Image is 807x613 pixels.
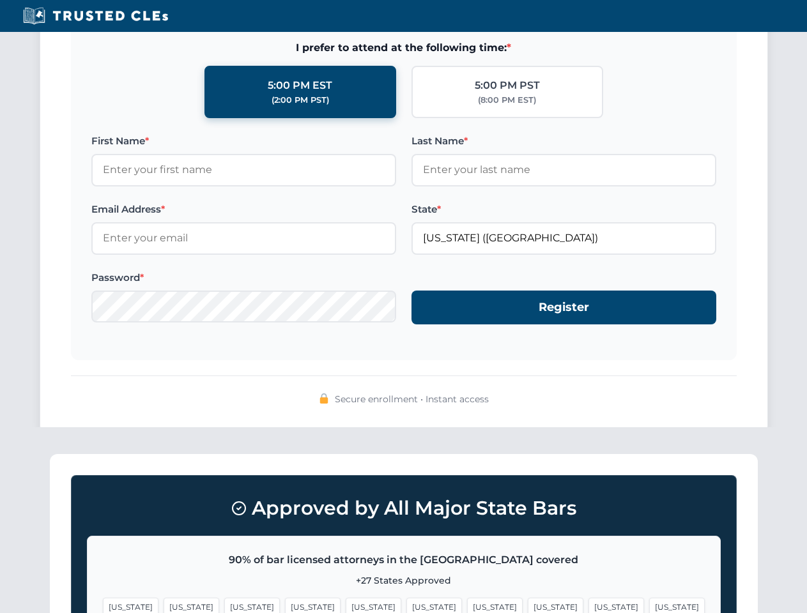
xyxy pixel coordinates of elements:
[411,202,716,217] label: State
[91,154,396,186] input: Enter your first name
[19,6,172,26] img: Trusted CLEs
[268,77,332,94] div: 5:00 PM EST
[91,40,716,56] span: I prefer to attend at the following time:
[411,222,716,254] input: Florida (FL)
[91,222,396,254] input: Enter your email
[335,392,489,406] span: Secure enrollment • Instant access
[87,491,721,526] h3: Approved by All Major State Bars
[91,202,396,217] label: Email Address
[319,393,329,404] img: 🔒
[475,77,540,94] div: 5:00 PM PST
[411,291,716,324] button: Register
[91,270,396,285] label: Password
[411,133,716,149] label: Last Name
[103,573,705,587] p: +27 States Approved
[103,552,705,568] p: 90% of bar licensed attorneys in the [GEOGRAPHIC_DATA] covered
[478,94,536,107] div: (8:00 PM EST)
[91,133,396,149] label: First Name
[272,94,329,107] div: (2:00 PM PST)
[411,154,716,186] input: Enter your last name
